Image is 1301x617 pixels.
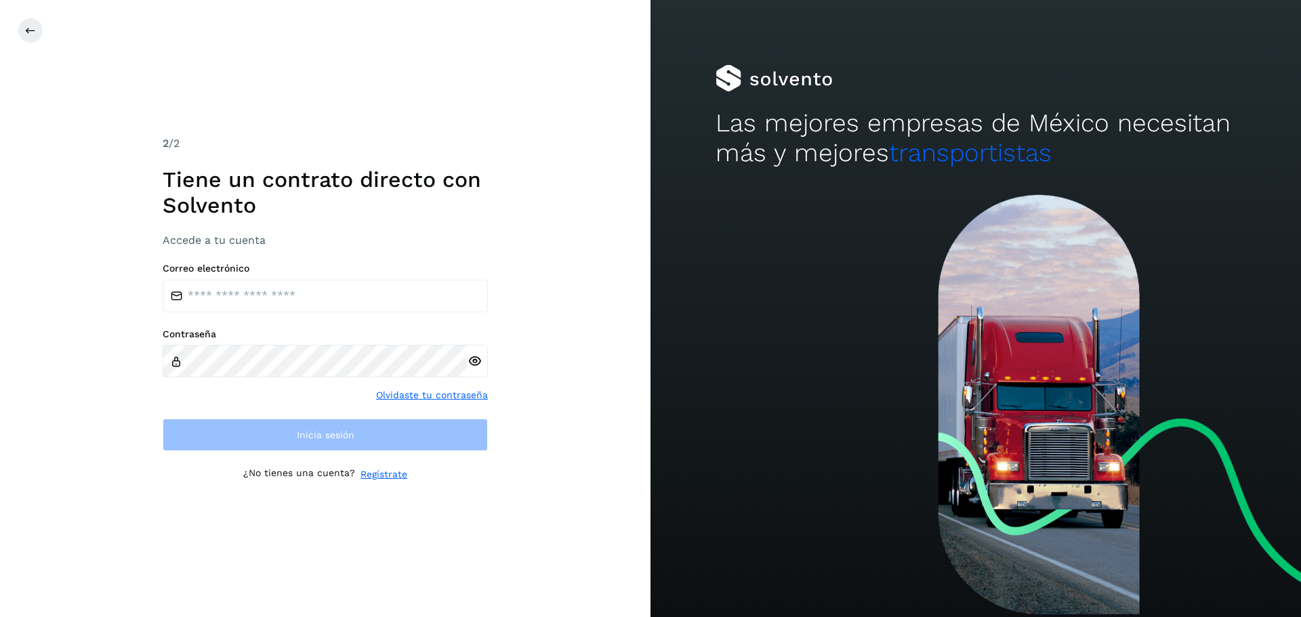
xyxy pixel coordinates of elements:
a: Regístrate [360,467,407,482]
span: Inicia sesión [297,430,354,440]
a: Olvidaste tu contraseña [376,388,488,402]
label: Correo electrónico [163,263,488,274]
button: Inicia sesión [163,419,488,451]
h2: Las mejores empresas de México necesitan más y mejores [716,108,1236,169]
h1: Tiene un contrato directo con Solvento [163,167,488,219]
span: 2 [163,137,169,150]
label: Contraseña [163,328,488,340]
span: transportistas [889,138,1052,167]
p: ¿No tienes una cuenta? [243,467,355,482]
div: /2 [163,135,488,152]
h3: Accede a tu cuenta [163,234,488,247]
